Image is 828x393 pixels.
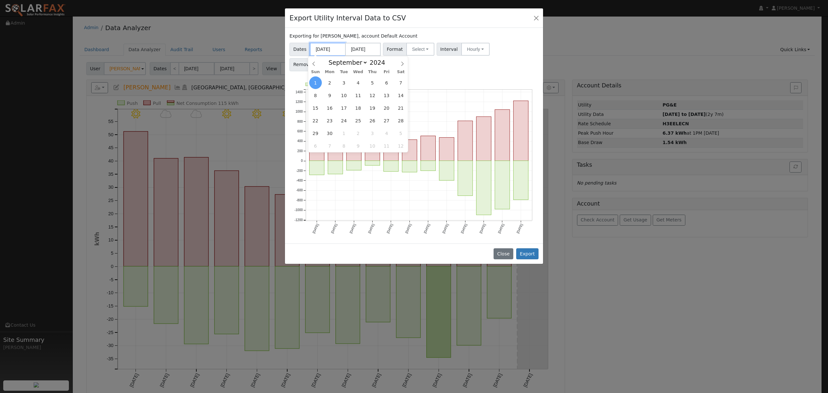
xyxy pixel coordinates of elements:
text: 1400 [296,90,303,94]
rect: onclick="" [476,161,491,215]
button: Select [406,43,434,56]
text: 600 [297,129,303,133]
input: Year [368,59,391,66]
span: Remove Production [289,58,341,71]
span: September 12, 2024 [366,89,379,102]
rect: onclick="" [439,137,454,161]
rect: onclick="" [514,161,528,199]
span: September 29, 2024 [309,127,322,140]
span: September 10, 2024 [338,89,350,102]
span: Wed [351,70,365,74]
button: Close [532,13,541,22]
span: September 27, 2024 [380,114,393,127]
button: Close [494,248,513,259]
text: -800 [296,198,303,202]
span: October 4, 2024 [380,127,393,140]
rect: onclick="" [328,161,343,174]
rect: onclick="" [439,161,454,180]
text: [DATE] [497,223,505,234]
text: [DATE] [479,223,486,234]
span: October 5, 2024 [395,127,407,140]
span: September 8, 2024 [309,89,322,102]
text: [DATE] [516,223,523,234]
span: October 9, 2024 [352,140,365,152]
text: 1200 [296,100,303,104]
text: 1000 [296,110,303,113]
span: Thu [365,70,379,74]
span: September 2, 2024 [323,76,336,89]
rect: onclick="" [458,161,473,196]
span: September 4, 2024 [352,76,365,89]
span: September 14, 2024 [395,89,407,102]
text: -1200 [295,218,303,221]
rect: onclick="" [495,161,510,209]
rect: onclick="" [458,121,473,161]
rect: onclick="" [421,161,436,171]
rect: onclick="" [346,161,361,170]
text: -200 [296,169,303,172]
span: September 16, 2024 [323,102,336,114]
span: Mon [322,70,337,74]
rect: onclick="" [514,101,528,161]
text: -400 [296,179,303,182]
span: September 19, 2024 [366,102,379,114]
label: Exporting for [PERSON_NAME], account Default Account [289,33,417,39]
text: 0 [301,159,303,163]
text: [DATE] [460,223,468,234]
span: Dates [289,43,310,56]
span: September 28, 2024 [395,114,407,127]
span: October 2, 2024 [352,127,365,140]
button: Export [516,248,539,259]
text: [DATE] [331,223,338,234]
span: September 25, 2024 [352,114,365,127]
span: October 7, 2024 [323,140,336,152]
span: October 10, 2024 [366,140,379,152]
span: Sun [308,70,322,74]
span: Fri [379,70,394,74]
span: September 15, 2024 [309,102,322,114]
select: Month [325,59,368,66]
text: [DATE] [312,223,319,234]
text: [DATE] [405,223,412,234]
span: September 24, 2024 [338,114,350,127]
text: -600 [296,188,303,192]
text: 800 [297,119,303,123]
span: Interval [437,43,462,56]
span: Sat [394,70,408,74]
span: September 21, 2024 [395,102,407,114]
button: Hourly [461,43,490,56]
span: September 5, 2024 [366,76,379,89]
span: September 7, 2024 [395,76,407,89]
text: 400 [297,139,303,143]
rect: onclick="" [310,161,324,175]
span: September 30, 2024 [323,127,336,140]
span: September 18, 2024 [352,102,365,114]
rect: onclick="" [495,109,510,161]
span: September 3, 2024 [338,76,350,89]
text: [DATE] [423,223,430,234]
h4: Export Utility Interval Data to CSV [289,13,406,23]
span: October 3, 2024 [366,127,379,140]
span: October 6, 2024 [309,140,322,152]
rect: onclick="" [476,117,491,161]
span: September 9, 2024 [323,89,336,102]
text: [DATE] [442,223,449,234]
rect: onclick="" [402,140,417,161]
span: September 11, 2024 [352,89,365,102]
text: [DATE] [386,223,394,234]
span: September 1, 2024 [309,76,322,89]
span: Tue [337,70,351,74]
span: October 8, 2024 [338,140,350,152]
text: -1000 [295,208,303,212]
span: September 26, 2024 [366,114,379,127]
rect: onclick="" [384,161,398,171]
span: September 20, 2024 [380,102,393,114]
text: 200 [297,149,303,153]
span: October 12, 2024 [395,140,407,152]
span: October 1, 2024 [338,127,350,140]
span: September 6, 2024 [380,76,393,89]
text: [DATE] [349,223,356,234]
rect: onclick="" [402,161,417,172]
span: October 11, 2024 [380,140,393,152]
span: Format [383,43,407,56]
